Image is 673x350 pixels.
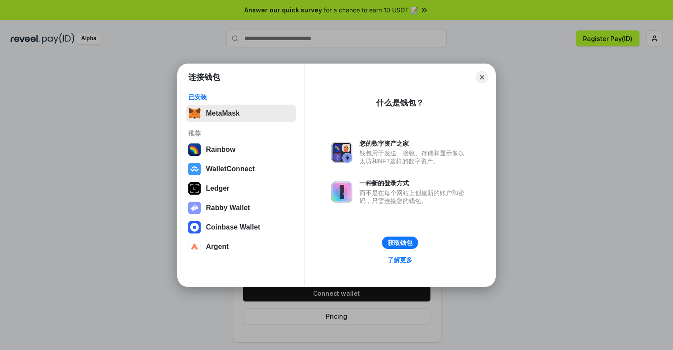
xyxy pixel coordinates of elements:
button: Ledger [186,180,296,197]
button: Rabby Wallet [186,199,296,217]
button: 获取钱包 [382,237,418,249]
div: Rainbow [206,146,236,154]
div: Coinbase Wallet [206,223,260,231]
img: svg+xml,%3Csvg%20xmlns%3D%22http%3A%2F%2Fwww.w3.org%2F2000%2Fsvg%22%20fill%3D%22none%22%20viewBox... [331,142,352,163]
img: svg+xml,%3Csvg%20width%3D%22120%22%20height%3D%22120%22%20viewBox%3D%220%200%20120%20120%22%20fil... [188,143,201,156]
div: 您的数字资产之家 [359,139,469,147]
button: Argent [186,238,296,256]
a: 了解更多 [382,254,418,266]
div: 钱包用于发送、接收、存储和显示像以太坊和NFT这样的数字资产。 [359,149,469,165]
img: svg+xml,%3Csvg%20fill%3D%22none%22%20height%3D%2233%22%20viewBox%3D%220%200%2035%2033%22%20width%... [188,107,201,120]
img: svg+xml,%3Csvg%20width%3D%2228%22%20height%3D%2228%22%20viewBox%3D%220%200%2028%2028%22%20fill%3D... [188,241,201,253]
div: Rabby Wallet [206,204,250,212]
div: WalletConnect [206,165,255,173]
div: 已安装 [188,93,294,101]
img: svg+xml,%3Csvg%20xmlns%3D%22http%3A%2F%2Fwww.w3.org%2F2000%2Fsvg%22%20fill%3D%22none%22%20viewBox... [188,202,201,214]
div: 什么是钱包？ [376,98,424,108]
div: 获取钱包 [388,239,412,247]
h1: 连接钱包 [188,72,220,83]
div: 而不是在每个网站上创建新的账户和密码，只需连接您的钱包。 [359,189,469,205]
div: 一种新的登录方式 [359,179,469,187]
img: svg+xml,%3Csvg%20xmlns%3D%22http%3A%2F%2Fwww.w3.org%2F2000%2Fsvg%22%20width%3D%2228%22%20height%3... [188,182,201,195]
button: Coinbase Wallet [186,218,296,236]
div: 了解更多 [388,256,412,264]
button: MetaMask [186,105,296,122]
button: Rainbow [186,141,296,158]
button: WalletConnect [186,160,296,178]
img: svg+xml,%3Csvg%20width%3D%2228%22%20height%3D%2228%22%20viewBox%3D%220%200%2028%2028%22%20fill%3D... [188,163,201,175]
img: svg+xml,%3Csvg%20xmlns%3D%22http%3A%2F%2Fwww.w3.org%2F2000%2Fsvg%22%20fill%3D%22none%22%20viewBox... [331,181,352,203]
button: Close [476,71,488,83]
div: Argent [206,243,229,251]
img: svg+xml,%3Csvg%20width%3D%2228%22%20height%3D%2228%22%20viewBox%3D%220%200%2028%2028%22%20fill%3D... [188,221,201,233]
div: Ledger [206,184,229,192]
div: MetaMask [206,109,239,117]
div: 推荐 [188,129,294,137]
